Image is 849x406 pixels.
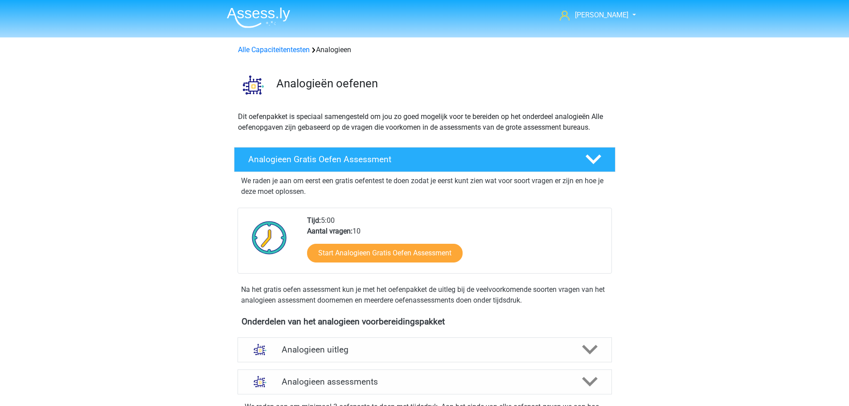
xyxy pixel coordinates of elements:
[307,216,321,225] b: Tijd:
[276,77,608,90] h3: Analogieën oefenen
[300,215,611,273] div: 5:00 10
[234,337,615,362] a: uitleg Analogieen uitleg
[249,338,271,361] img: analogieen uitleg
[282,377,568,387] h4: Analogieen assessments
[247,215,292,260] img: Klok
[234,45,615,55] div: Analogieen
[242,316,608,327] h4: Onderdelen van het analogieen voorbereidingspakket
[230,147,619,172] a: Analogieen Gratis Oefen Assessment
[575,11,628,19] span: [PERSON_NAME]
[556,10,629,21] a: [PERSON_NAME]
[238,111,611,133] p: Dit oefenpakket is speciaal samengesteld om jou zo goed mogelijk voor te bereiden op het onderdee...
[234,66,272,104] img: analogieen
[238,284,612,306] div: Na het gratis oefen assessment kun je met het oefenpakket de uitleg bij de veelvoorkomende soorte...
[241,176,608,197] p: We raden je aan om eerst een gratis oefentest te doen zodat je eerst kunt zien wat voor soort vra...
[282,344,568,355] h4: Analogieen uitleg
[307,227,353,235] b: Aantal vragen:
[234,369,615,394] a: assessments Analogieen assessments
[238,45,310,54] a: Alle Capaciteitentesten
[248,154,571,164] h4: Analogieen Gratis Oefen Assessment
[307,244,463,262] a: Start Analogieen Gratis Oefen Assessment
[249,370,271,393] img: analogieen assessments
[227,7,290,28] img: Assessly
